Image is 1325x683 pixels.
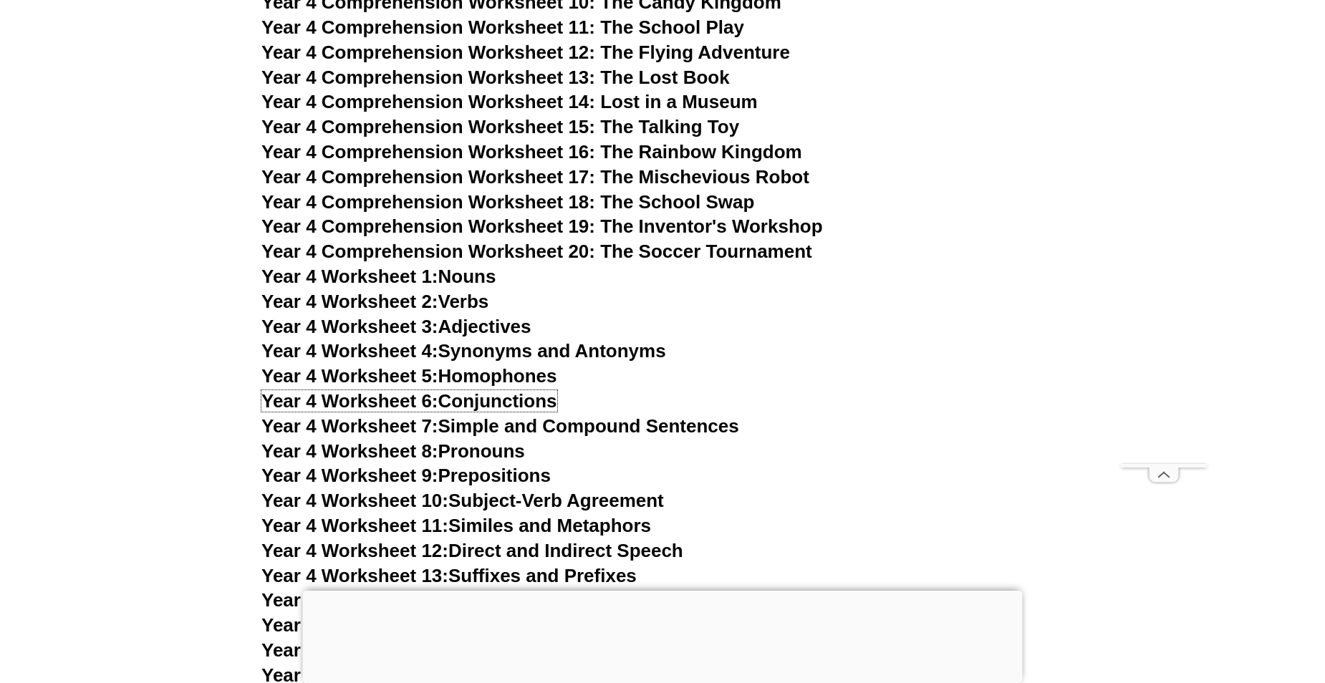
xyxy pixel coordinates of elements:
[261,465,438,486] span: Year 4 Worksheet 9:
[261,340,438,362] span: Year 4 Worksheet 4:
[261,589,678,611] a: Year 4 Worksheet 14:Writing Compound Words
[261,215,823,237] a: Year 4 Comprehension Worksheet 19: The Inventor's Workshop
[261,614,523,636] a: Year 4 Worksheet 15:Adverbs
[261,415,438,437] span: Year 4 Worksheet 7:
[261,365,438,387] span: Year 4 Worksheet 5:
[261,639,448,661] span: Year 4 Worksheet 16:
[261,614,448,636] span: Year 4 Worksheet 15:
[261,166,809,188] a: Year 4 Comprehension Worksheet 17: The Mischevious Robot
[261,440,438,462] span: Year 4 Worksheet 8:
[261,91,758,112] a: Year 4 Comprehension Worksheet 14: Lost in a Museum
[261,565,637,586] a: Year 4 Worksheet 13:Suffixes and Prefixes
[261,241,812,262] a: Year 4 Comprehension Worksheet 20: The Soccer Tournament
[261,415,739,437] a: Year 4 Worksheet 7:Simple and Compound Sentences
[261,490,448,511] span: Year 4 Worksheet 10:
[261,116,739,137] a: Year 4 Comprehension Worksheet 15: The Talking Toy
[261,316,438,337] span: Year 4 Worksheet 3:
[261,390,557,412] a: Year 4 Worksheet 6:Conjunctions
[1121,34,1207,464] iframe: Advertisement
[261,291,488,312] a: Year 4 Worksheet 2:Verbs
[261,42,790,63] a: Year 4 Comprehension Worksheet 12: The Flying Adventure
[261,390,438,412] span: Year 4 Worksheet 6:
[261,589,448,611] span: Year 4 Worksheet 14:
[261,266,496,287] a: Year 4 Worksheet 1:Nouns
[261,565,448,586] span: Year 4 Worksheet 13:
[261,515,651,536] a: Year 4 Worksheet 11:Similes and Metaphors
[261,141,802,163] a: Year 4 Comprehension Worksheet 16: The Rainbow Kingdom
[261,540,448,561] span: Year 4 Worksheet 12:
[261,191,754,213] a: Year 4 Comprehension Worksheet 18: The School Swap
[261,515,448,536] span: Year 4 Worksheet 11:
[261,67,730,88] a: Year 4 Comprehension Worksheet 13: The Lost Book
[261,490,664,511] a: Year 4 Worksheet 10:Subject-Verb Agreement
[261,440,525,462] a: Year 4 Worksheet 8:Pronouns
[261,540,683,561] a: Year 4 Worksheet 12:Direct and Indirect Speech
[261,465,551,486] a: Year 4 Worksheet 9:Prepositions
[261,340,666,362] a: Year 4 Worksheet 4:Synonyms and Antonyms
[261,365,557,387] a: Year 4 Worksheet 5:Homophones
[261,291,438,312] span: Year 4 Worksheet 2:
[261,316,531,337] a: Year 4 Worksheet 3:Adjectives
[303,591,1023,679] iframe: Advertisement
[261,639,556,661] a: Year 4 Worksheet 16:Plural Rules
[261,266,438,287] span: Year 4 Worksheet 1:
[1086,521,1325,683] iframe: Chat Widget
[261,16,744,38] a: Year 4 Comprehension Worksheet 11: The School Play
